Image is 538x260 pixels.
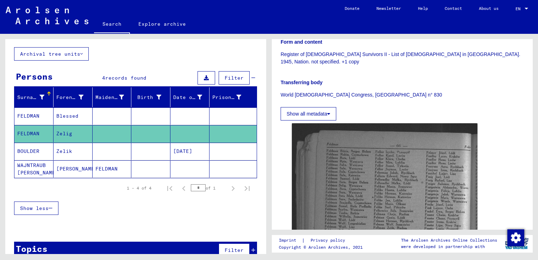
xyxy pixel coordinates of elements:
[279,237,302,244] a: Imprint
[56,94,82,100] font: Forename
[281,39,322,45] b: Form and content
[14,47,89,61] button: Archival tree units
[515,6,523,11] span: EN
[94,16,130,34] a: Search
[281,91,524,99] p: World [DEMOGRAPHIC_DATA] Congress, [GEOGRAPHIC_DATA] n° 830
[225,247,244,253] span: Filter
[102,75,105,81] span: 4
[281,51,524,66] p: Register of [DEMOGRAPHIC_DATA] Survivors II - List of [DEMOGRAPHIC_DATA] in [GEOGRAPHIC_DATA]. 19...
[170,143,209,160] mat-cell: [DATE]
[54,125,93,142] mat-cell: Zelig
[507,229,524,246] img: Zustimmung ändern
[503,235,530,252] img: yv_logo.png
[14,107,54,125] mat-cell: FELDMAN
[6,7,88,24] img: Arolsen_neg.svg
[14,87,54,107] mat-header-cell: Nachname
[401,243,497,250] p: were developed in partnership with
[173,94,214,100] font: Date of birth
[54,87,93,107] mat-header-cell: Vorname
[401,237,497,243] p: The Arolsen Archives Online Collections
[177,181,191,195] button: Previous page
[20,51,80,57] font: Archival tree units
[14,202,58,215] button: Show less
[56,92,92,103] div: Forename
[105,75,146,81] span: records found
[134,92,170,103] div: Birth
[219,243,250,257] button: Filter
[281,107,336,120] button: Show all metadata
[212,92,250,103] div: Prisoner #
[279,244,363,250] p: Copyright © Arolsen Archives, 2021
[212,94,244,100] font: Prisoner #
[209,87,257,107] mat-header-cell: Prisoner #
[14,160,54,178] mat-cell: WAJNTRAUB [PERSON_NAME]
[170,87,209,107] mat-header-cell: Geburtsdatum
[16,242,48,255] div: Topics
[305,237,354,244] a: Privacy policy
[54,143,93,160] mat-cell: Zelik
[17,92,53,103] div: Surname
[20,205,49,211] span: Show less
[54,160,93,178] mat-cell: [PERSON_NAME]
[93,160,132,178] mat-cell: FELDMAN
[16,70,53,83] div: Persons
[240,181,254,195] button: Last page
[95,92,133,103] div: Maiden name
[225,75,244,81] span: Filter
[302,237,305,244] font: |
[219,71,250,85] button: Filter
[287,111,327,117] font: Show all metadata
[173,92,211,103] div: Date of birth
[130,16,194,32] a: Explore archive
[226,181,240,195] button: Next page
[17,94,39,100] font: Surname
[54,107,93,125] mat-cell: Blessed
[163,181,177,195] button: First page
[137,94,153,100] font: Birth
[131,87,170,107] mat-header-cell: Geburt‏
[206,185,215,191] font: of 1
[93,87,132,107] mat-header-cell: Geburtsname
[127,185,151,191] div: 1 – 4 of 4
[95,94,130,100] font: Maiden name
[14,143,54,160] mat-cell: BOULDER
[281,80,323,85] b: Transferring body
[14,125,54,142] mat-cell: FELDMAN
